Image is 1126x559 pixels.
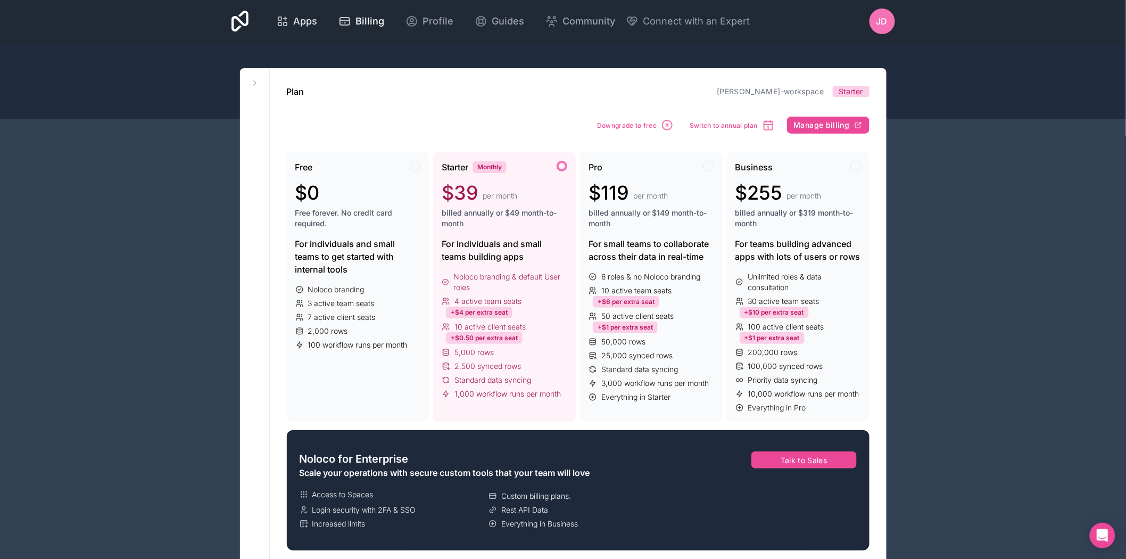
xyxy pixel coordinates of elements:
[748,272,860,293] span: Unlimited roles & data consultation
[442,208,567,229] span: billed annually or $49 month-to-month
[735,237,861,263] div: For teams building advanced apps with lots of users or rows
[748,347,798,358] span: 200,000 rows
[293,14,317,29] span: Apps
[501,519,578,529] span: Everything in Business
[295,161,313,174] span: Free
[601,272,700,282] span: 6 roles & no Noloco branding
[589,237,714,263] div: For small teams to collaborate across their data in real-time
[597,121,657,129] span: Downgrade to free
[601,350,673,361] span: 25,000 synced rows
[686,115,778,135] button: Switch to annual plan
[308,312,376,323] span: 7 active client seats
[473,161,507,173] div: Monthly
[295,208,421,229] span: Free forever. No credit card required.
[562,14,615,29] span: Community
[717,87,824,96] a: [PERSON_NAME]-workspace
[748,402,806,413] span: Everything in Pro
[454,361,521,372] span: 2,500 synced rows
[442,182,478,203] span: $39
[589,161,602,174] span: Pro
[454,347,494,358] span: 5,000 rows
[454,272,567,293] span: Noloco branding & default User roles
[312,505,416,515] span: Login security with 2FA & SSO
[794,120,850,130] span: Manage billing
[601,285,672,296] span: 10 active team seats
[735,182,783,203] span: $255
[593,296,659,308] div: +$6 per extra seat
[308,326,348,336] span: 2,000 rows
[423,14,453,29] span: Profile
[589,182,629,203] span: $119
[308,340,408,350] span: 100 workflow runs per month
[446,307,512,318] div: +$4 per extra seat
[633,191,668,201] span: per month
[643,14,750,29] span: Connect with an Expert
[787,117,870,134] button: Manage billing
[740,307,809,318] div: +$10 per extra seat
[876,15,888,28] span: JD
[593,322,658,333] div: +$1 per extra seat
[626,14,750,29] button: Connect with an Expert
[787,191,822,201] span: per month
[312,519,366,529] span: Increased limits
[397,10,462,33] a: Profile
[268,10,326,33] a: Apps
[601,392,670,402] span: Everything in Starter
[454,322,526,332] span: 10 active client seats
[501,505,548,515] span: Rest API Data
[601,311,674,322] span: 50 active client seats
[601,378,709,389] span: 3,000 workflow runs per month
[748,389,859,399] span: 10,000 workflow runs per month
[748,322,824,332] span: 100 active client seats
[454,296,521,307] span: 4 active team seats
[483,191,517,201] span: per month
[454,375,531,385] span: Standard data syncing
[537,10,624,33] a: Community
[446,332,523,344] div: +$0.50 per extra seat
[295,182,320,203] span: $0
[492,14,524,29] span: Guides
[748,296,819,307] span: 30 active team seats
[287,85,304,98] h1: Plan
[295,237,421,276] div: For individuals and small teams to get started with internal tools
[300,451,409,466] span: Noloco for Enterprise
[501,491,571,502] span: Custom billing plans.
[751,451,857,468] button: Talk to Sales
[748,375,818,385] span: Priority data syncing
[466,10,533,33] a: Guides
[735,161,773,174] span: Business
[308,298,375,309] span: 3 active team seats
[312,489,374,500] span: Access to Spaces
[330,10,393,33] a: Billing
[442,237,567,263] div: For individuals and small teams building apps
[601,336,645,347] span: 50,000 rows
[748,361,823,372] span: 100,000 synced rows
[735,208,861,229] span: billed annually or $319 month-to-month
[601,364,678,375] span: Standard data syncing
[454,389,561,399] span: 1,000 workflow runs per month
[300,466,674,479] div: Scale your operations with secure custom tools that your team will love
[593,115,677,135] button: Downgrade to free
[1090,523,1115,548] div: Open Intercom Messenger
[839,86,863,97] span: Starter
[442,161,468,174] span: Starter
[589,208,714,229] span: billed annually or $149 month-to-month
[690,121,757,129] span: Switch to annual plan
[308,284,365,295] span: Noloco branding
[740,332,805,344] div: +$1 per extra seat
[355,14,384,29] span: Billing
